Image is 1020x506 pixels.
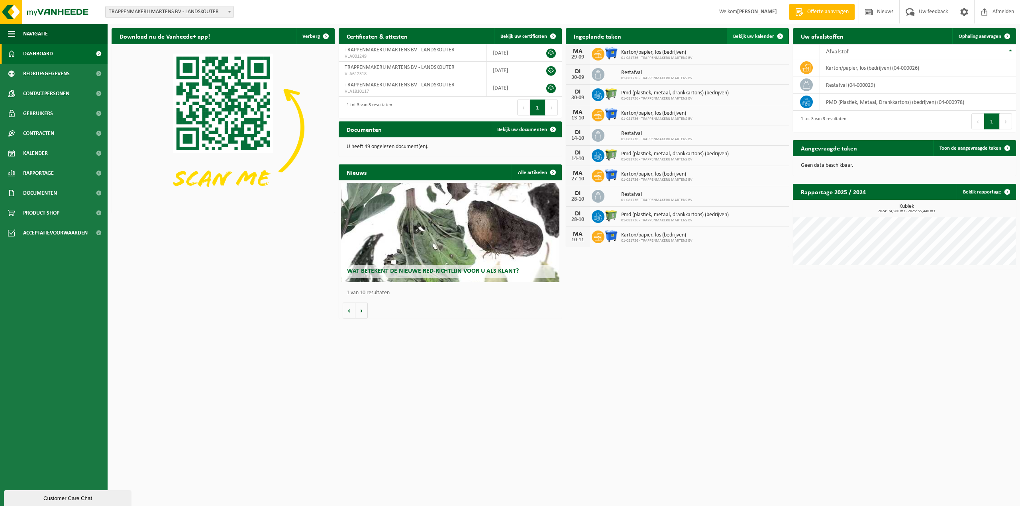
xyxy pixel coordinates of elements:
[805,8,851,16] span: Offerte aanvragen
[604,229,618,243] img: WB-1100-HPE-BE-01
[793,184,874,199] h2: Rapportage 2025 / 2024
[347,144,554,150] p: U heeft 49 ongelezen document(en).
[604,148,618,162] img: WB-0660-HPE-GN-50
[570,150,586,156] div: DI
[570,48,586,55] div: MA
[570,136,586,141] div: 14-10
[933,140,1015,156] a: Toon de aangevraagde taken
[826,49,849,55] span: Afvalstof
[343,303,355,318] button: Vorige
[957,184,1015,200] a: Bekijk rapportage
[570,68,586,75] div: DI
[23,203,59,223] span: Product Shop
[570,231,586,237] div: MA
[545,100,558,115] button: Next
[23,64,70,84] span: Bedrijfsgegevens
[112,28,218,44] h2: Download nu de Vanheede+ app!
[820,94,1016,111] td: PMD (Plastiek, Metaal, Drankkartons) (bedrijven) (04-000978)
[23,104,53,123] span: Gebruikers
[345,47,455,53] span: TRAPPENMAKERIJ MARTENS BV - LANDSKOUTER
[570,190,586,197] div: DI
[345,71,481,77] span: VLA612318
[570,197,586,202] div: 28-10
[570,176,586,182] div: 27-10
[621,110,692,117] span: Karton/papier, los (bedrijven)
[512,164,561,180] a: Alle artikelen
[570,129,586,136] div: DI
[355,303,368,318] button: Volgende
[570,211,586,217] div: DI
[23,163,54,183] span: Rapportage
[345,88,481,95] span: VLA1810117
[604,168,618,182] img: WB-1100-HPE-BE-01
[343,99,392,116] div: 1 tot 3 van 3 resultaten
[797,113,846,130] div: 1 tot 3 van 3 resultaten
[797,204,1016,213] h3: Kubiek
[621,191,692,198] span: Restafval
[517,100,530,115] button: Previous
[570,95,586,101] div: 30-09
[727,28,788,44] a: Bekijk uw kalender
[801,163,1008,168] p: Geen data beschikbaar.
[530,100,545,115] button: 1
[621,96,729,101] span: 01-081736 - TRAPPENMAKERIJ MARTENS BV
[487,62,534,79] td: [DATE]
[1000,113,1012,129] button: Next
[621,151,729,157] span: Pmd (plastiek, metaal, drankkartons) (bedrijven)
[345,64,455,70] span: TRAPPENMAKERIJ MARTENS BV - LANDSKOUTER
[570,170,586,176] div: MA
[345,53,481,60] span: VLA001249
[621,157,729,162] span: 01-081736 - TRAPPENMAKERIJ MARTENS BV
[296,28,334,44] button: Verberg
[940,146,1001,151] span: Toon de aangevraagde taken
[793,28,851,44] h2: Uw afvalstoffen
[23,123,54,143] span: Contracten
[570,115,586,121] div: 13-10
[621,238,692,243] span: 01-081736 - TRAPPENMAKERIJ MARTENS BV
[570,237,586,243] div: 10-11
[4,488,133,506] iframe: chat widget
[621,90,729,96] span: Pmd (plastiek, metaal, drankkartons) (bedrijven)
[621,171,692,178] span: Karton/papier, los (bedrijven)
[105,6,234,18] span: TRAPPENMAKERIJ MARTENS BV - LANDSKOUTER
[604,107,618,121] img: WB-1100-HPE-BE-01
[570,156,586,162] div: 14-10
[789,4,855,20] a: Offerte aanvragen
[621,232,692,238] span: Karton/papier, los (bedrijven)
[604,47,618,60] img: WB-1100-HPE-BE-01
[621,76,692,81] span: 01-081736 - TRAPPENMAKERIJ MARTENS BV
[106,6,233,18] span: TRAPPENMAKERIJ MARTENS BV - LANDSKOUTER
[491,121,561,137] a: Bekijk uw documenten
[621,137,692,142] span: 01-081736 - TRAPPENMAKERIJ MARTENS BV
[604,209,618,223] img: WB-0660-HPE-GN-50
[737,9,777,15] strong: [PERSON_NAME]
[570,217,586,223] div: 28-10
[621,218,729,223] span: 01-081736 - TRAPPENMAKERIJ MARTENS BV
[797,209,1016,213] span: 2024: 74,580 m3 - 2025: 55,440 m3
[621,56,692,61] span: 01-081736 - TRAPPENMAKERIJ MARTENS BV
[604,87,618,101] img: WB-0660-HPE-GN-50
[621,49,692,56] span: Karton/papier, los (bedrijven)
[621,178,692,182] span: 01-081736 - TRAPPENMAKERIJ MARTENS BV
[959,34,1001,39] span: Ophaling aanvragen
[820,76,1016,94] td: restafval (04-000029)
[570,75,586,80] div: 30-09
[23,44,53,64] span: Dashboard
[621,117,692,121] span: 01-081736 - TRAPPENMAKERIJ MARTENS BV
[494,28,561,44] a: Bekijk uw certificaten
[23,84,69,104] span: Contactpersonen
[621,198,692,203] span: 01-081736 - TRAPPENMAKERIJ MARTENS BV
[339,28,416,44] h2: Certificaten & attesten
[112,44,335,211] img: Download de VHEPlus App
[500,34,547,39] span: Bekijk uw certificaten
[621,70,692,76] span: Restafval
[570,55,586,60] div: 29-09
[570,109,586,115] div: MA
[820,59,1016,76] td: karton/papier, los (bedrijven) (04-000026)
[23,223,88,243] span: Acceptatievoorwaarden
[621,212,729,218] span: Pmd (plastiek, metaal, drankkartons) (bedrijven)
[497,127,547,132] span: Bekijk uw documenten
[302,34,320,39] span: Verberg
[23,183,57,203] span: Documenten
